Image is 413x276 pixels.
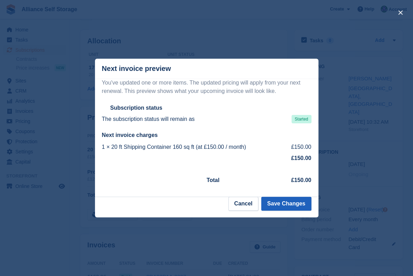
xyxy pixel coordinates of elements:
p: The subscription status will remain as [102,115,195,123]
strong: £150.00 [291,155,311,161]
button: close [395,7,406,18]
h2: Subscription status [110,104,162,111]
strong: £150.00 [291,177,311,183]
strong: Total [207,177,220,183]
h2: Next invoice charges [102,132,311,139]
td: 1 × 20 ft Shipping Container 160 sq ft (at £150.00 / month) [102,141,286,153]
span: Started [292,115,311,123]
button: Cancel [228,197,258,211]
p: You've updated one or more items. The updated pricing will apply from your next renewal. This pre... [102,79,311,95]
button: Save Changes [261,197,311,211]
td: £150.00 [286,141,311,153]
p: Next invoice preview [102,65,171,73]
